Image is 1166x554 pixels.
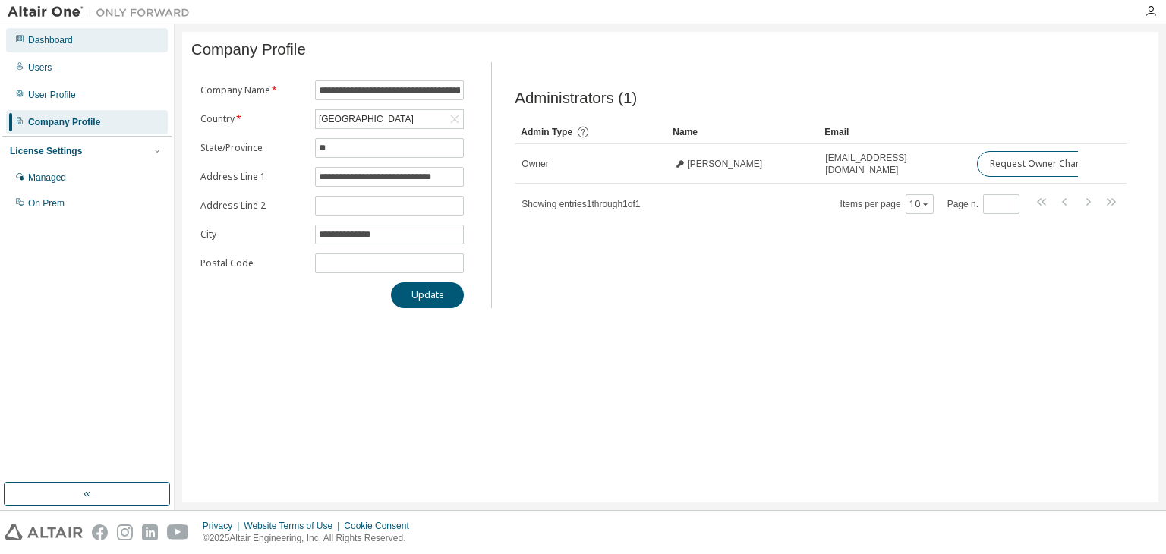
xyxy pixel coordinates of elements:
[244,520,344,532] div: Website Terms of Use
[200,257,306,269] label: Postal Code
[521,127,572,137] span: Admin Type
[203,520,244,532] div: Privacy
[522,158,548,170] span: Owner
[687,158,762,170] span: [PERSON_NAME]
[28,116,100,128] div: Company Profile
[391,282,464,308] button: Update
[200,200,306,212] label: Address Line 2
[28,172,66,184] div: Managed
[947,194,1019,214] span: Page n.
[200,228,306,241] label: City
[142,524,158,540] img: linkedin.svg
[200,171,306,183] label: Address Line 1
[8,5,197,20] img: Altair One
[317,111,416,127] div: [GEOGRAPHIC_DATA]
[344,520,418,532] div: Cookie Consent
[515,90,637,107] span: Administrators (1)
[28,197,65,209] div: On Prem
[167,524,189,540] img: youtube.svg
[191,41,306,58] span: Company Profile
[28,34,73,46] div: Dashboard
[825,152,963,176] span: [EMAIL_ADDRESS][DOMAIN_NAME]
[673,120,812,144] div: Name
[909,198,930,210] button: 10
[200,113,306,125] label: Country
[28,61,52,74] div: Users
[10,145,82,157] div: License Settings
[203,532,418,545] p: © 2025 Altair Engineering, Inc. All Rights Reserved.
[840,194,934,214] span: Items per page
[522,199,640,209] span: Showing entries 1 through 1 of 1
[200,142,306,154] label: State/Province
[28,89,76,101] div: User Profile
[200,84,306,96] label: Company Name
[5,524,83,540] img: altair_logo.svg
[117,524,133,540] img: instagram.svg
[92,524,108,540] img: facebook.svg
[977,151,1105,177] button: Request Owner Change
[824,120,964,144] div: Email
[316,110,463,128] div: [GEOGRAPHIC_DATA]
